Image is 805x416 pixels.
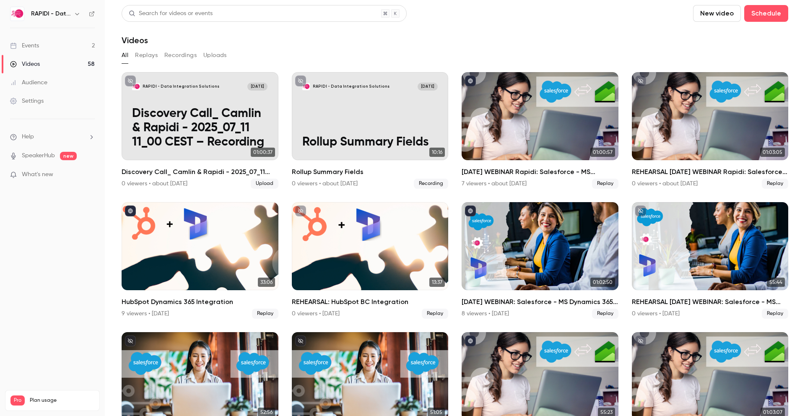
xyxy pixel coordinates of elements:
[203,49,227,62] button: Uploads
[693,5,741,22] button: New video
[143,84,219,89] p: RAPIDI - Data Integration Solutions
[429,278,445,287] span: 13:37
[122,72,278,189] li: Discovery Call_ Camlin & Rapidi - 2025_07_11 11_00 CEST – Recording
[632,167,789,177] h2: REHEARSAL [DATE] WEBINAR Rapidi: Salesforce - MS Dynamics 365 Finance Integration
[767,278,785,287] span: 55:44
[462,167,618,177] h2: [DATE] WEBINAR Rapidi: Salesforce - MS Dynamics 365 Finance Integration
[462,309,509,318] div: 8 viewers • [DATE]
[292,309,340,318] div: 0 viewers • [DATE]
[429,148,445,157] span: 10:16
[247,83,267,91] span: [DATE]
[632,202,789,319] a: 55:44REHEARSAL [DATE] WEBINAR: Salesforce - MS Dynamics 365 Integration0 viewers • [DATE]Replay
[251,148,275,157] span: 01:00:37
[292,202,449,319] li: REHEARSAL: HubSpot BC Integration
[10,42,39,50] div: Events
[590,148,615,157] span: 01:00:57
[760,148,785,157] span: 01:03:05
[465,205,476,216] button: published
[125,335,136,346] button: unpublished
[462,297,618,307] h2: [DATE] WEBINAR: Salesforce - MS Dynamics 365 Integration
[592,309,618,319] span: Replay
[60,152,77,160] span: new
[635,205,646,216] button: unpublished
[122,5,788,411] section: Videos
[295,75,306,86] button: unpublished
[302,135,438,150] p: Rollup Summary Fields
[292,202,449,319] a: 13:37REHEARSAL: HubSpot BC Integration0 viewers • [DATE]Replay
[292,72,449,189] li: Rollup Summary Fields
[10,395,25,406] span: Pro
[22,170,53,179] span: What's new
[252,309,278,319] span: Replay
[592,179,618,189] span: Replay
[295,335,306,346] button: unpublished
[632,297,789,307] h2: REHEARSAL [DATE] WEBINAR: Salesforce - MS Dynamics 365 Integration
[122,49,128,62] button: All
[22,133,34,141] span: Help
[462,202,618,319] li: MAY 2025 WEBINAR: Salesforce - MS Dynamics 365 Integration
[762,179,788,189] span: Replay
[462,72,618,189] li: JUL 2025 WEBINAR Rapidi: Salesforce - MS Dynamics 365 Finance Integration
[465,335,476,346] button: published
[635,335,646,346] button: unpublished
[462,179,527,188] div: 7 viewers • about [DATE]
[125,75,136,86] button: unpublished
[122,297,278,307] h2: HubSpot Dynamics 365 Integration
[313,84,390,89] p: RAPIDI - Data Integration Solutions
[422,309,448,319] span: Replay
[122,309,169,318] div: 9 viewers • [DATE]
[122,72,278,189] a: Discovery Call_ Camlin & Rapidi - 2025_07_11 11_00 CEST – RecordingRAPIDI - Data Integration Solu...
[632,72,789,189] li: REHEARSAL JUL 2025 WEBINAR Rapidi: Salesforce - MS Dynamics 365 Finance Integration
[132,107,267,150] p: Discovery Call_ Camlin & Rapidi - 2025_07_11 11_00 CEST – Recording
[122,167,278,177] h2: Discovery Call_ Camlin & Rapidi - 2025_07_11 11_00 CEST – Recording
[632,72,789,189] a: 01:03:05REHEARSAL [DATE] WEBINAR Rapidi: Salesforce - MS Dynamics 365 Finance Integration0 viewer...
[292,167,449,177] h2: Rollup Summary Fields
[31,10,70,18] h6: RAPIDI - Data Integration Solutions
[590,278,615,287] span: 01:02:50
[135,49,158,62] button: Replays
[122,179,187,188] div: 0 viewers • about [DATE]
[22,151,55,160] a: SpeakerHub
[10,7,24,21] img: RAPIDI - Data Integration Solutions
[465,75,476,86] button: published
[10,60,40,68] div: Videos
[462,72,618,189] a: 01:00:57[DATE] WEBINAR Rapidi: Salesforce - MS Dynamics 365 Finance Integration7 viewers • about ...
[414,179,448,189] span: Recording
[635,75,646,86] button: unpublished
[744,5,788,22] button: Schedule
[122,202,278,319] li: HubSpot Dynamics 365 Integration
[632,309,680,318] div: 0 viewers • [DATE]
[462,202,618,319] a: 01:02:50[DATE] WEBINAR: Salesforce - MS Dynamics 365 Integration8 viewers • [DATE]Replay
[302,83,310,91] img: Rollup Summary Fields
[125,205,136,216] button: published
[295,205,306,216] button: unpublished
[292,179,358,188] div: 0 viewers • about [DATE]
[632,179,698,188] div: 0 viewers • about [DATE]
[418,83,438,91] span: [DATE]
[258,278,275,287] span: 33:06
[10,133,95,141] li: help-dropdown-opener
[132,83,140,91] img: Discovery Call_ Camlin & Rapidi - 2025_07_11 11_00 CEST – Recording
[164,49,197,62] button: Recordings
[30,397,94,404] span: Plan usage
[85,171,95,179] iframe: Noticeable Trigger
[632,202,789,319] li: REHEARSAL MAY 2025 WEBINAR: Salesforce - MS Dynamics 365 Integration
[251,179,278,189] span: Upload
[122,202,278,319] a: 33:06HubSpot Dynamics 365 Integration9 viewers • [DATE]Replay
[10,97,44,105] div: Settings
[129,9,213,18] div: Search for videos or events
[292,297,449,307] h2: REHEARSAL: HubSpot BC Integration
[10,78,47,87] div: Audience
[122,35,148,45] h1: Videos
[292,72,449,189] a: Rollup Summary FieldsRAPIDI - Data Integration Solutions[DATE]Rollup Summary Fields10:16Rollup Su...
[762,309,788,319] span: Replay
